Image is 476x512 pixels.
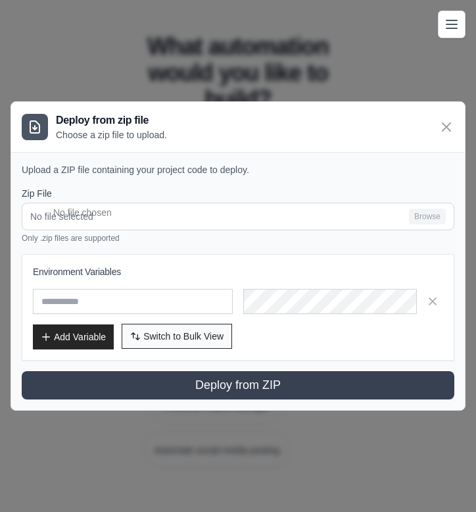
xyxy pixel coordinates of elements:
[22,163,454,176] p: Upload a ZIP file containing your project code to deploy.
[122,324,232,349] button: Switch to Bulk View
[143,330,224,343] span: Switch to Bulk View
[410,449,476,512] iframe: Chat Widget
[22,233,454,243] p: Only .zip files are supported
[22,203,454,230] input: No file selected Browse
[22,187,454,200] label: Zip File
[56,113,167,128] h3: Deploy from zip file
[22,371,454,399] button: Deploy from ZIP
[438,11,465,38] button: Toggle navigation
[33,324,114,349] button: Add Variable
[56,128,167,141] p: Choose a zip file to upload.
[33,265,443,278] h3: Environment Variables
